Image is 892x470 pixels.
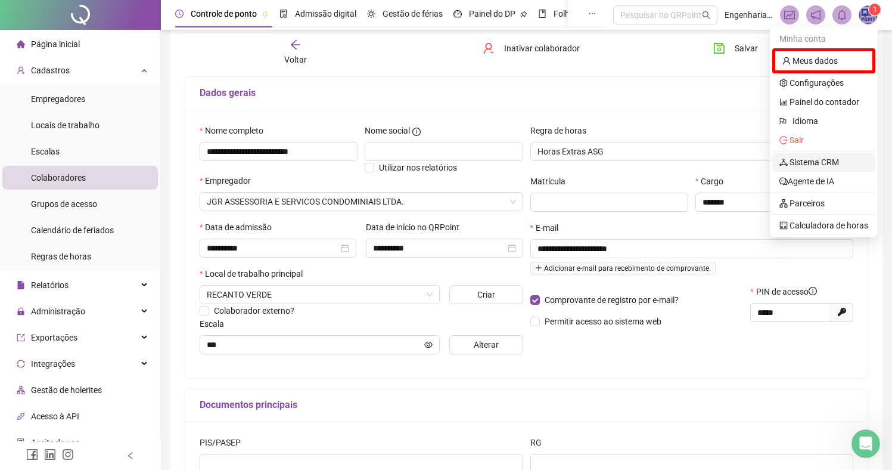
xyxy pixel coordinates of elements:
div: Minha conta [772,29,875,48]
button: Alterar [449,335,523,354]
iframe: Intercom live chat [851,429,880,458]
span: Controle de ponto [191,9,257,18]
span: bell [837,10,847,20]
span: Idioma [792,115,861,128]
span: flag [779,115,788,128]
span: audit [17,438,25,447]
label: Data de início no QRPoint [366,221,467,234]
span: user-delete [483,42,495,54]
label: Nome completo [200,124,271,137]
span: Aceite de uso [31,438,80,447]
span: Gestão de férias [383,9,443,18]
button: Inativar colaborador [474,39,589,58]
label: Cargo [695,175,731,188]
h5: Documentos principais [200,398,853,412]
span: Integrações [31,359,75,369]
label: Local de trabalho principal [200,267,310,280]
sup: Atualize o seu contato no menu Meus Dados [869,4,881,16]
span: PIN de acesso [756,285,817,298]
span: pushpin [262,11,269,18]
button: Criar [449,285,523,304]
label: Regra de horas [530,124,594,137]
span: notification [810,10,821,20]
a: bar-chart Painel do contador [779,97,859,107]
span: api [17,412,25,420]
span: search [702,11,711,20]
span: 1 [873,5,877,14]
span: Permitir acesso ao sistema web [545,317,661,326]
span: info-circle [412,128,421,136]
span: logout [779,136,788,144]
span: Relatórios [31,280,69,290]
span: Adicionar e-mail para recebimento de comprovante. [530,262,716,275]
span: apartment [17,386,25,394]
span: Admissão digital [295,9,356,18]
span: Horas Extras ASG [537,143,791,160]
span: Comprovante de registro por e-mail? [545,295,679,305]
span: Painel do DP [469,9,515,18]
img: 7717 [859,6,877,24]
span: sync [17,360,25,368]
span: left [126,452,135,460]
span: Folha de pagamento [554,9,630,18]
span: Criar [477,288,495,301]
span: Salvar [735,42,758,55]
label: Data de admissão [200,221,279,234]
span: save [713,42,725,54]
label: E-mail [530,221,566,234]
span: sun [367,10,375,18]
a: deployment-unit Sistema CRM [779,157,839,167]
span: linkedin [44,449,56,460]
span: Colaborador externo? [214,306,294,316]
span: Cadastros [31,66,70,75]
span: Colaboradores [31,173,86,183]
span: Acesso à API [31,412,79,421]
span: pushpin [520,11,527,18]
span: file-done [279,10,288,18]
span: clock-circle [175,10,184,18]
label: Empregador [200,174,259,187]
span: lock [17,307,25,316]
span: eye [424,341,433,349]
label: RG [530,436,549,449]
span: Voltar [284,55,307,64]
h5: Dados gerais [200,86,853,100]
span: Grupos de acesso [31,199,97,209]
a: apartment Parceiros [779,199,825,208]
a: user Meus dados [782,56,838,66]
span: fund [784,10,795,20]
span: R. ABELARDO TARGINO DA FONSECA, 1435 - ERNESTO GEISEL, JOÃO PESSOA - PB, 58075-418 [207,286,433,304]
button: Salvar [704,39,767,58]
span: home [17,40,25,48]
span: info-circle [809,287,817,295]
span: Gestão de holerites [31,385,102,395]
label: PIS/PASEP [200,436,248,449]
span: export [17,333,25,342]
span: Engenharia - QRPoint [725,8,773,21]
span: facebook [26,449,38,460]
span: Locais de trabalho [31,120,100,130]
span: ellipsis [588,10,596,18]
a: commentAgente de IA [779,177,834,186]
span: Exportações [31,333,77,342]
span: Sair [790,135,804,145]
a: calculator Calculadora de horas [779,221,868,230]
span: Calendário de feriados [31,225,114,235]
label: Escala [200,317,232,330]
span: Nome social [365,124,410,137]
span: Alterar [474,338,499,351]
span: book [538,10,546,18]
span: Página inicial [31,39,80,49]
a: setting Configurações [779,78,844,88]
span: Utilizar nos relatórios [379,163,457,172]
span: arrow-left [290,39,302,51]
label: Matrícula [530,175,573,188]
span: user-add [17,66,25,75]
span: file [17,281,25,289]
span: Inativar colaborador [504,42,580,55]
span: plus [535,264,542,271]
span: dashboard [453,10,462,18]
span: JGR ASSESSORIA E SERVICOS CONDOMINIAIS LTDA. [207,193,516,211]
span: Regras de horas [31,252,91,261]
span: Empregadores [31,94,85,104]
